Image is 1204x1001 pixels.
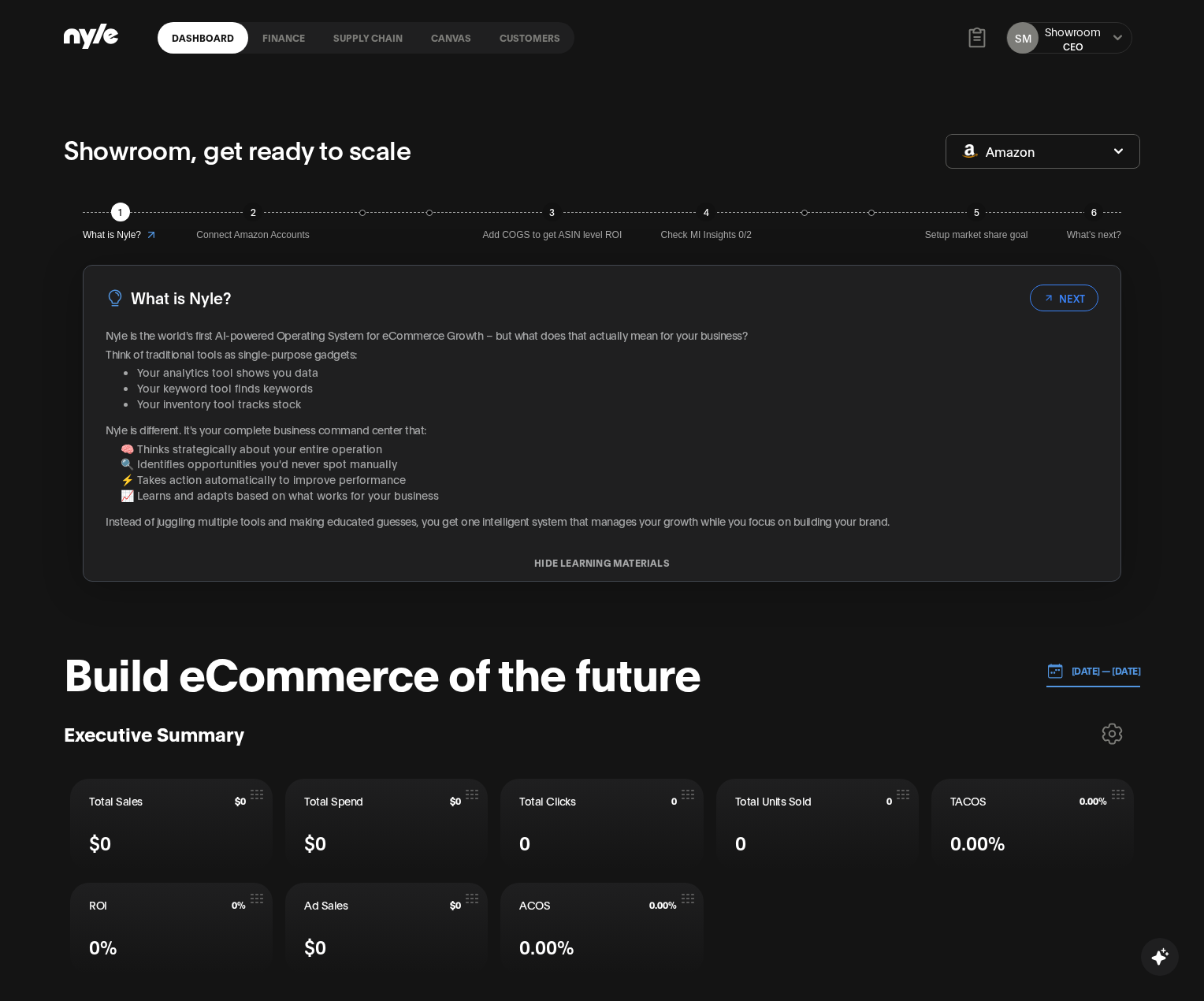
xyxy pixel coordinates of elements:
[235,795,246,806] span: $0
[697,203,715,221] div: 4
[304,897,347,913] span: Ad Sales
[121,487,1098,503] li: 📈 Learns and adapts based on what works for your business
[450,899,461,910] span: $0
[1045,39,1101,53] div: CEO
[70,779,273,870] button: Total Sales$0$0
[1080,795,1107,806] span: 0.00%
[1084,203,1103,221] div: 6
[519,932,574,960] span: 0.00%
[106,422,1098,437] p: Nyle is different. It's your complete business command center that:
[986,143,1035,160] span: Amazon
[285,883,488,974] button: Ad Sales$0$0
[1064,664,1141,678] p: [DATE] — [DATE]
[519,793,575,809] span: Total Clicks
[500,779,703,870] button: Total Clicks00
[106,513,1098,529] p: Instead of juggling multiple tools and making educated guesses, you get one intelligent system th...
[137,364,1098,380] li: Your analytics tool shows you data
[1030,285,1098,311] button: NEXT
[925,228,1028,243] span: Setup market share goal
[417,22,485,54] a: Canvas
[89,793,143,809] span: Total Sales
[121,456,1098,471] li: 🔍 Identifies opportunities you'd never spot manually
[232,899,246,910] span: 0%
[485,22,574,54] a: Customers
[64,721,244,746] h3: Executive Summary
[196,228,309,243] span: Connect Amazon Accounts
[121,471,1098,487] li: ⚡ Takes action automatically to improve performance
[946,134,1140,169] button: Amazon
[1045,24,1101,39] div: Showroom
[519,897,550,913] span: ACOS
[158,22,248,54] a: Dashboard
[131,285,231,310] h3: What is Nyle?
[304,932,326,960] span: $0
[661,228,752,243] span: Check MI Insights 0/2
[304,793,363,809] span: Total Spend
[931,779,1134,870] button: TACOS0.00%0.00%
[319,22,417,54] a: Supply chain
[716,779,919,870] button: Total Units Sold00
[89,932,117,960] span: 0%
[106,288,124,307] img: LightBulb
[483,228,622,243] span: Add COGS to get ASIN level ROI
[543,203,562,221] div: 3
[248,22,319,54] a: finance
[1046,655,1141,687] button: [DATE] — [DATE]
[137,380,1098,396] li: Your keyword tool finds keywords
[84,557,1120,568] button: HIDE LEARNING MATERIALS
[1045,24,1101,53] button: ShowroomCEO
[519,828,530,856] span: 0
[89,828,111,856] span: $0
[106,327,1098,343] p: Nyle is the world's first AI-powered Operating System for eCommerce Growth – but what does that a...
[735,793,812,809] span: Total Units Sold
[121,441,1098,456] li: 🧠 Thinks strategically about your entire operation
[137,396,1098,411] li: Your inventory tool tracks stock
[967,203,986,221] div: 5
[649,899,677,910] span: 0.00%
[89,897,107,913] span: ROI
[1007,22,1039,54] button: SM
[285,779,488,870] button: Total Spend$0$0
[450,795,461,806] span: $0
[106,346,1098,362] p: Think of traditional tools as single-purpose gadgets:
[950,828,1005,856] span: 0.00%
[64,130,411,168] p: Showroom, get ready to scale
[304,828,326,856] span: $0
[962,144,978,158] img: Amazon
[735,828,746,856] span: 0
[500,883,703,974] button: ACOS0.00%0.00%
[671,795,677,806] span: 0
[1046,662,1064,679] img: 01.01.24 — 07.01.24
[1067,228,1121,243] span: What’s next?
[83,228,141,243] span: What is Nyle?
[950,793,987,809] span: TACOS
[886,795,892,806] span: 0
[111,203,130,221] div: 1
[243,203,262,221] div: 2
[70,883,273,974] button: ROI0%0%
[64,648,700,695] h1: Build eCommerce of the future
